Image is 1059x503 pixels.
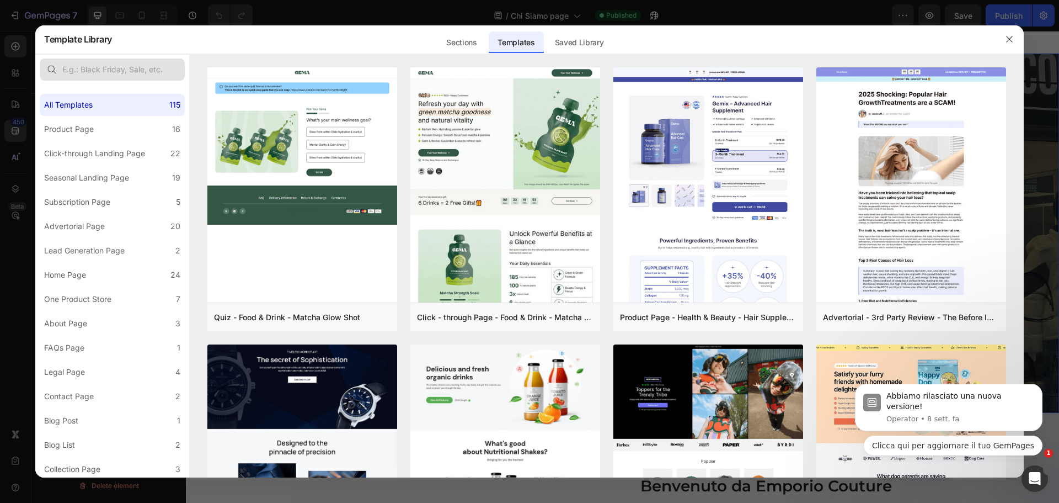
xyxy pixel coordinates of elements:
div: 2 [175,438,180,452]
div: 2 [175,244,180,257]
button: Quick reply: Clicca qui per aggiornare il tuo GemPages [25,51,204,71]
div: 16 [172,123,180,136]
div: Product Page [44,123,94,136]
div: 20 [170,220,180,233]
div: 2 [175,390,180,403]
div: 4 [175,366,180,379]
div: Abbiamo rilasciato una nuova versione! [48,7,196,28]
div: 3 [175,463,180,476]
div: 19 [172,171,180,184]
div: Advertorial - 3rd Party Review - The Before Image - Hair Supplement [823,311,999,324]
div: Click-through Landing Page [44,147,145,160]
div: All Templates [44,98,93,112]
div: One Product Store [44,293,111,306]
div: 7 [176,293,180,306]
h2: Template Library [44,25,112,54]
div: Contact Page [44,390,94,403]
iframe: Intercom notifications messaggio [838,384,1059,462]
h2: Benvenuto da Emporio Couture [453,444,751,466]
div: Saved Library [546,31,613,54]
div: Home Page [44,268,86,282]
div: Legal Page [44,366,85,379]
div: Advertorial Page [44,220,105,233]
div: 115 [169,98,180,112]
span: 1 [1044,449,1053,458]
div: 5 [176,195,180,209]
input: E.g.: Black Friday, Sale, etc. [40,59,185,81]
div: 24 [170,268,180,282]
div: Product Page - Health & Beauty - Hair Supplement [620,311,796,324]
img: quiz-1.png [207,67,397,225]
div: Collection Page [44,463,100,476]
div: Templates [489,31,543,54]
div: Subscription Page [44,195,110,209]
p: Message from Operator, sent 8 sett. fa [48,30,196,40]
div: Sections [437,31,485,54]
div: Lead Generation Page [44,244,125,257]
a: Scopri di più [393,253,480,279]
div: Message content [48,7,196,28]
div: 1 [177,341,180,354]
div: Seasonal Landing Page [44,171,129,184]
div: Quiz - Food & Drink - Matcha Glow Shot [214,311,360,324]
div: Blog List [44,438,75,452]
div: About Page [44,317,87,330]
div: 1 [177,414,180,427]
img: Profile image for Operator [25,9,42,27]
h2: La Nostra Storia [280,125,594,156]
div: FAQs Page [44,341,84,354]
p: Scopri di più [410,260,463,273]
p: Dalla passione per l'eleganza e la qualità nasce Emporio Couture, un luogo dove lo stile incontra... [281,171,593,234]
div: 3 [175,317,180,330]
div: 22 [170,147,180,160]
div: Click - through Page - Food & Drink - Matcha Glow Shot [417,311,593,324]
iframe: Intercom live chat [1021,465,1048,492]
div: Hero Banner [14,29,58,39]
div: Quick reply options [17,51,204,71]
div: Blog Post [44,414,78,427]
